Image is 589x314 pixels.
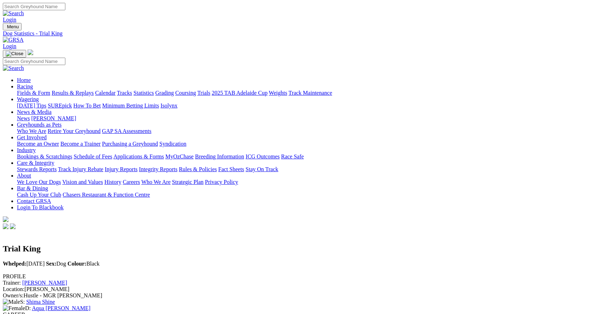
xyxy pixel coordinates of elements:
[159,141,186,147] a: Syndication
[3,280,21,286] span: Trainer:
[3,37,24,43] img: GRSA
[269,90,287,96] a: Weights
[17,179,586,185] div: About
[17,192,586,198] div: Bar & Dining
[67,261,100,267] span: Black
[52,90,94,96] a: Results & Replays
[3,261,45,267] span: [DATE]
[17,141,59,147] a: Become an Owner
[3,286,586,292] div: [PERSON_NAME]
[17,115,30,121] a: News
[3,3,65,10] input: Search
[104,179,121,185] a: History
[7,24,19,29] span: Menu
[17,90,586,96] div: Racing
[105,166,137,172] a: Injury Reports
[3,223,8,229] img: facebook.svg
[17,109,52,115] a: News & Media
[17,128,586,134] div: Greyhounds as Pets
[17,115,586,122] div: News & Media
[17,198,51,204] a: Contact GRSA
[246,153,279,159] a: ICG Outcomes
[123,179,140,185] a: Careers
[48,103,72,109] a: SUREpick
[17,179,61,185] a: We Love Our Dogs
[3,292,24,298] span: Owner/s:
[63,192,150,198] a: Chasers Restaurant & Function Centre
[3,216,8,222] img: logo-grsa-white.png
[3,65,24,71] img: Search
[17,96,39,102] a: Wagering
[179,166,217,172] a: Rules & Policies
[17,204,64,210] a: Login To Blackbook
[60,141,101,147] a: Become a Trainer
[134,90,154,96] a: Statistics
[205,179,238,185] a: Privacy Policy
[3,286,24,292] span: Location:
[3,30,586,37] a: Dog Statistics - Trial King
[117,90,132,96] a: Tracks
[155,90,174,96] a: Grading
[17,77,31,83] a: Home
[26,299,55,305] a: Shima Shine
[58,166,103,172] a: Track Injury Rebate
[46,261,56,267] b: Sex:
[17,153,586,160] div: Industry
[31,115,76,121] a: [PERSON_NAME]
[172,179,204,185] a: Strategic Plan
[67,261,86,267] b: Colour:
[102,128,152,134] a: GAP SA Assessments
[17,90,50,96] a: Fields & Form
[3,17,16,23] a: Login
[3,305,25,312] img: Female
[175,90,196,96] a: Coursing
[195,153,244,159] a: Breeding Information
[95,90,116,96] a: Calendar
[3,299,20,305] img: Male
[102,141,158,147] a: Purchasing a Greyhound
[218,166,244,172] a: Fact Sheets
[17,147,36,153] a: Industry
[141,179,171,185] a: Who We Are
[17,160,54,166] a: Care & Integrity
[3,50,26,58] button: Toggle navigation
[3,292,586,299] div: Hustle - MGR [PERSON_NAME]
[17,103,586,109] div: Wagering
[3,58,65,65] input: Search
[165,153,194,159] a: MyOzChase
[289,90,332,96] a: Track Maintenance
[197,90,210,96] a: Trials
[17,153,72,159] a: Bookings & Scratchings
[17,128,46,134] a: Who We Are
[73,153,112,159] a: Schedule of Fees
[62,179,103,185] a: Vision and Values
[17,141,586,147] div: Get Involved
[102,103,159,109] a: Minimum Betting Limits
[160,103,177,109] a: Isolynx
[32,305,90,311] a: Aqua [PERSON_NAME]
[10,223,16,229] img: twitter.svg
[3,244,586,254] h2: Trial King
[17,122,61,128] a: Greyhounds as Pets
[17,134,47,140] a: Get Involved
[281,153,304,159] a: Race Safe
[3,305,31,311] span: D:
[17,103,46,109] a: [DATE] Tips
[246,166,278,172] a: Stay On Track
[17,173,31,179] a: About
[46,261,66,267] span: Dog
[113,153,164,159] a: Applications & Forms
[3,23,22,30] button: Toggle navigation
[3,43,16,49] a: Login
[73,103,101,109] a: How To Bet
[17,83,33,89] a: Racing
[28,50,33,55] img: logo-grsa-white.png
[3,273,586,280] div: PROFILE
[3,299,25,305] span: S:
[6,51,23,57] img: Close
[212,90,267,96] a: 2025 TAB Adelaide Cup
[17,166,586,173] div: Care & Integrity
[3,10,24,17] img: Search
[17,185,48,191] a: Bar & Dining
